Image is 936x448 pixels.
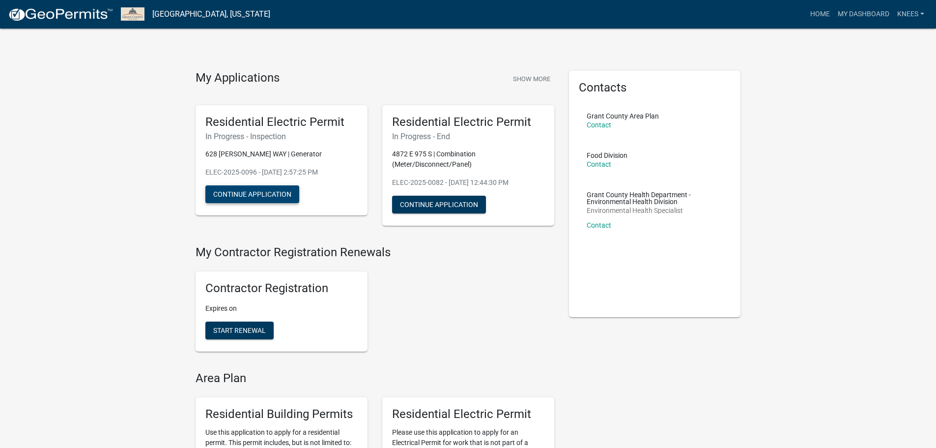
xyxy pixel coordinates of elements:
[205,322,274,339] button: Start Renewal
[205,149,358,159] p: 628 [PERSON_NAME] WAY | Generator
[587,121,611,129] a: Contact
[587,113,659,119] p: Grant County Area Plan
[205,303,358,314] p: Expires on
[205,167,358,178] p: ELEC-2025-0096 - [DATE] 2:57:25 PM
[213,327,266,334] span: Start Renewal
[392,115,544,129] h5: Residential Electric Permit
[205,132,358,141] h6: In Progress - Inspection
[196,245,554,359] wm-registration-list-section: My Contractor Registration Renewals
[205,281,358,296] h5: Contractor Registration
[392,132,544,141] h6: In Progress - End
[587,207,723,214] p: Environmental Health Specialist
[587,152,627,159] p: Food Division
[121,7,144,21] img: Grant County, Indiana
[806,5,834,24] a: Home
[587,221,611,229] a: Contact
[196,71,280,86] h4: My Applications
[205,115,358,129] h5: Residential Electric Permit
[587,191,723,205] p: Grant County Health Department - Environmental Health Division
[392,178,544,188] p: ELEC-2025-0082 - [DATE] 12:44:30 PM
[392,149,544,170] p: 4872 E 975 S | Combination (Meter/Disconnect/Panel)
[579,81,731,95] h5: Contacts
[392,407,544,421] h5: Residential Electric Permit
[196,245,554,260] h4: My Contractor Registration Renewals
[152,6,270,23] a: [GEOGRAPHIC_DATA], [US_STATE]
[509,71,554,87] button: Show More
[587,160,611,168] a: Contact
[205,185,299,203] button: Continue Application
[196,371,554,386] h4: Area Plan
[834,5,893,24] a: My Dashboard
[392,196,486,213] button: Continue Application
[205,407,358,421] h5: Residential Building Permits
[893,5,928,24] a: Knees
